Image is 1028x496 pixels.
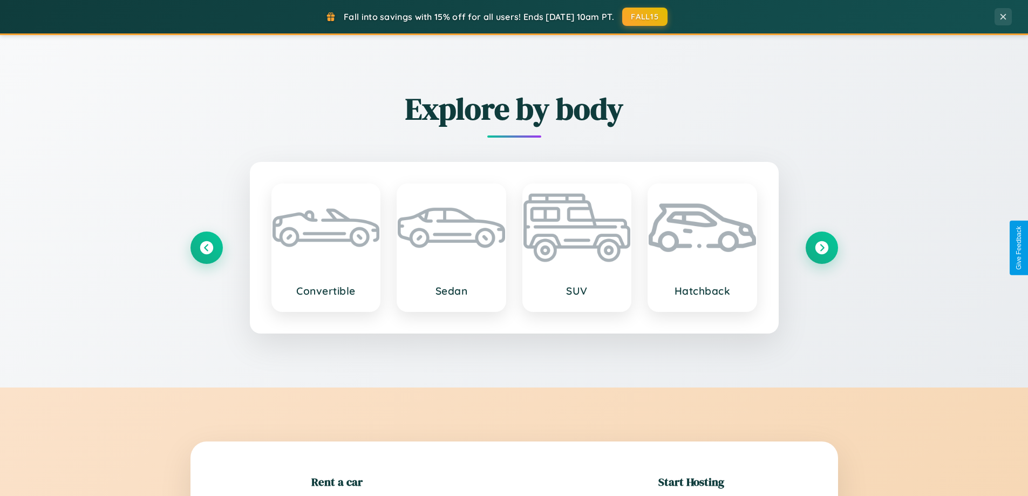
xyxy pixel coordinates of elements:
[658,474,724,490] h2: Start Hosting
[311,474,363,490] h2: Rent a car
[622,8,668,26] button: FALL15
[534,284,620,297] h3: SUV
[659,284,745,297] h3: Hatchback
[283,284,369,297] h3: Convertible
[190,88,838,130] h2: Explore by body
[409,284,494,297] h3: Sedan
[344,11,614,22] span: Fall into savings with 15% off for all users! Ends [DATE] 10am PT.
[1015,226,1023,270] div: Give Feedback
